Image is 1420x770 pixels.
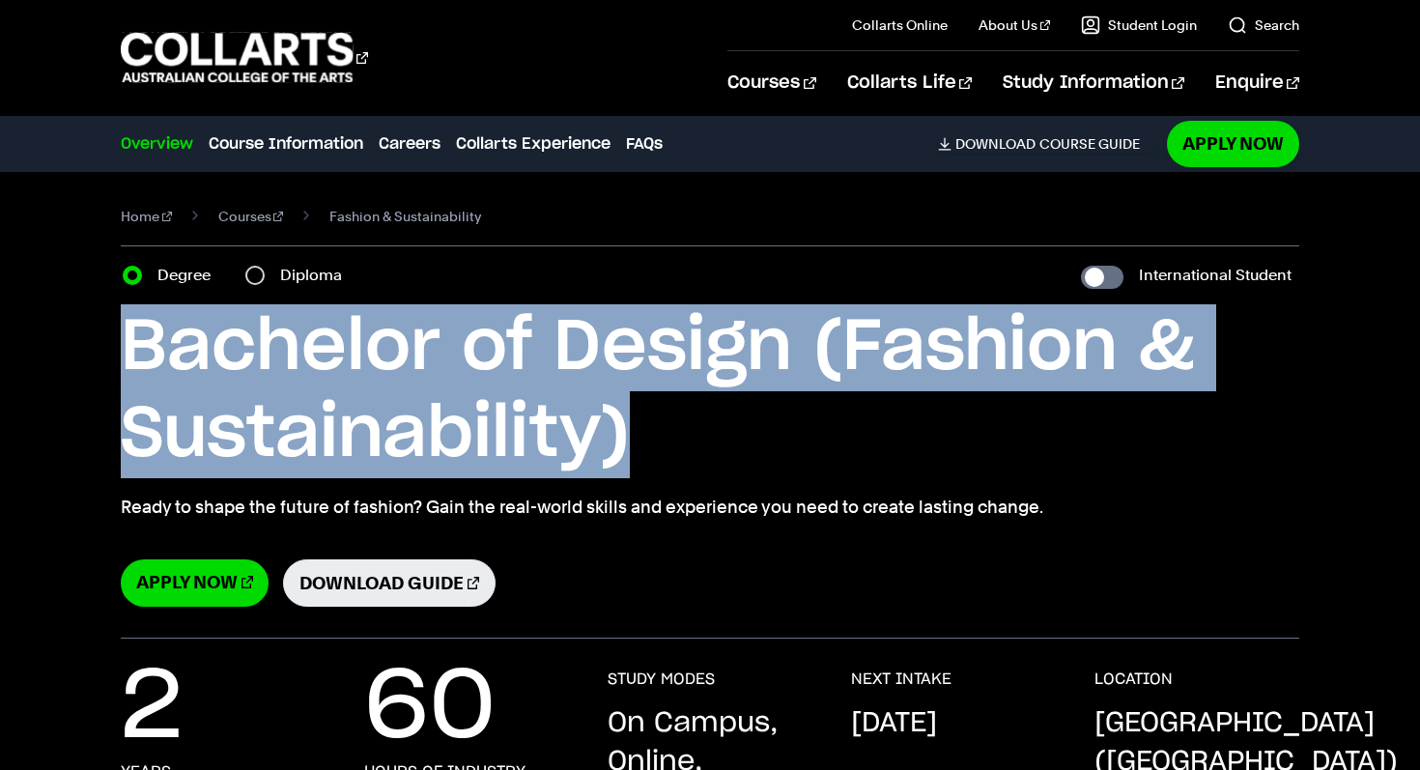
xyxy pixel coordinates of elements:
[329,203,481,230] span: Fashion & Sustainability
[1228,15,1299,35] a: Search
[121,559,269,607] a: Apply Now
[121,304,1299,478] h1: Bachelor of Design (Fashion & Sustainability)
[851,704,937,743] p: [DATE]
[938,135,1155,153] a: DownloadCourse Guide
[851,670,951,689] h3: NEXT INTAKE
[121,203,172,230] a: Home
[1139,262,1292,289] label: International Student
[1081,15,1197,35] a: Student Login
[157,262,222,289] label: Degree
[608,670,715,689] h3: STUDY MODES
[626,132,663,156] a: FAQs
[121,670,183,747] p: 2
[121,30,368,85] div: Go to homepage
[955,135,1036,153] span: Download
[852,15,948,35] a: Collarts Online
[979,15,1050,35] a: About Us
[218,203,284,230] a: Courses
[121,494,1299,521] p: Ready to shape the future of fashion? Gain the real-world skills and experience you need to creat...
[1167,121,1299,166] a: Apply Now
[1215,51,1299,115] a: Enquire
[1003,51,1184,115] a: Study Information
[209,132,363,156] a: Course Information
[727,51,815,115] a: Courses
[1094,670,1173,689] h3: LOCATION
[121,132,193,156] a: Overview
[280,262,354,289] label: Diploma
[379,132,440,156] a: Careers
[283,559,496,607] a: Download Guide
[364,670,496,747] p: 60
[456,132,611,156] a: Collarts Experience
[847,51,972,115] a: Collarts Life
